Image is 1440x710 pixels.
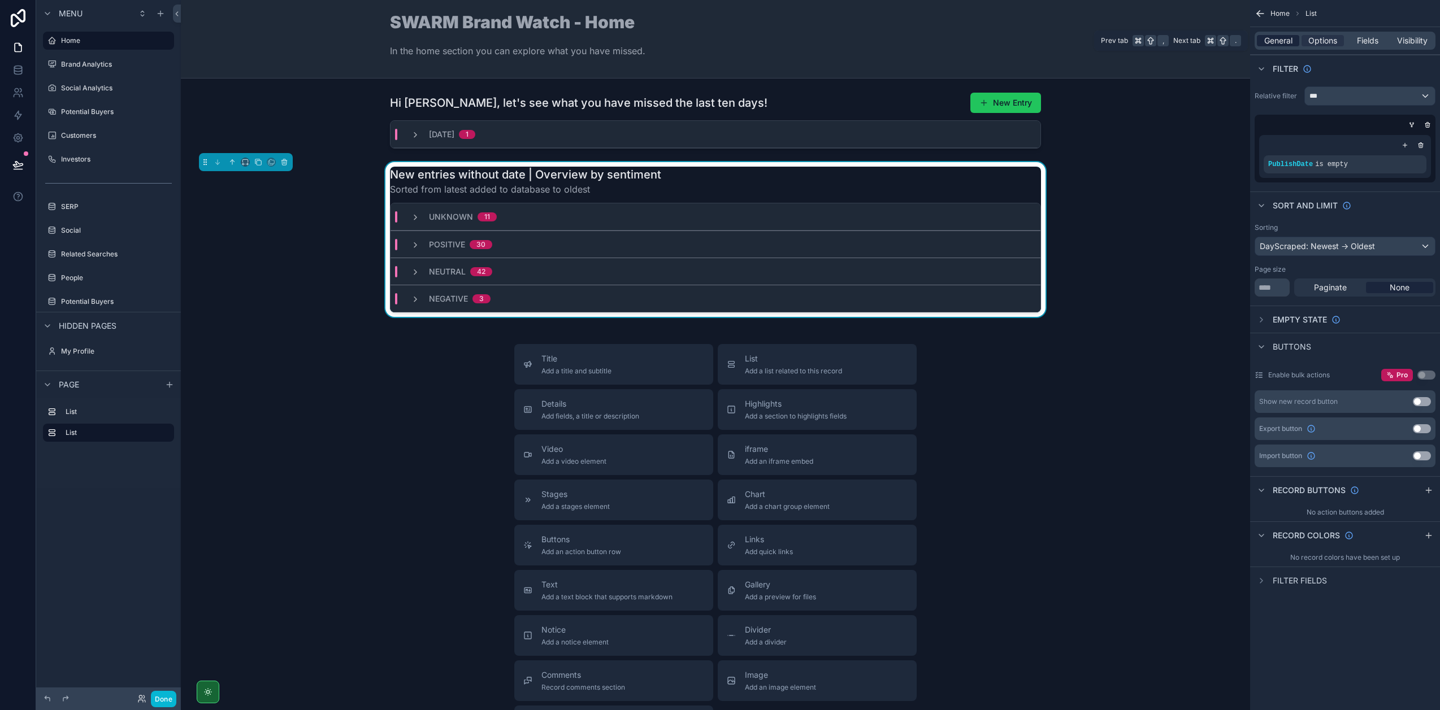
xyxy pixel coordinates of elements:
label: Potential Buyers [61,297,172,306]
span: Sort And Limit [1273,200,1338,211]
label: Social Analytics [61,84,172,93]
span: Text [541,579,673,590]
span: Comments [541,669,625,681]
a: Customers [43,127,174,145]
button: DividerAdd a divider [718,615,917,656]
div: 1 [466,130,469,139]
span: Filter fields [1273,575,1327,586]
span: Add a list related to this record [745,367,842,376]
a: Potential Buyers [43,103,174,121]
label: List [66,428,165,437]
span: Add an image element [745,683,816,692]
span: Add quick links [745,547,793,556]
span: Highlights [745,398,847,410]
label: Relative filter [1255,92,1300,101]
button: CommentsRecord comments section [514,660,713,701]
label: Page size [1255,265,1286,274]
button: ButtonsAdd an action button row [514,525,713,565]
div: 30 [476,240,485,249]
button: VideoAdd a video element [514,434,713,475]
span: Title [541,353,611,364]
span: Add a text block that supports markdown [541,593,673,602]
div: No action buttons added [1250,503,1440,521]
div: No record colors have been set up [1250,548,1440,567]
span: Add a chart group element [745,502,830,511]
div: 3 [479,294,484,303]
span: , [1159,36,1168,45]
label: Related Searches [61,250,172,259]
button: NoticeAdd a notice element [514,615,713,656]
span: Fields [1357,35,1378,46]
a: Social [43,221,174,239]
label: Potential Buyers [61,107,172,116]
span: Record comments section [541,683,625,692]
span: is empty [1315,160,1348,168]
span: Next tab [1173,36,1200,45]
a: Brand Analytics [43,55,174,73]
button: ImageAdd an image element [718,660,917,701]
span: Positive [429,239,465,250]
label: Customers [61,131,172,140]
span: Visibility [1397,35,1428,46]
span: General [1264,35,1292,46]
a: Potential Buyers [43,293,174,311]
button: LinksAdd quick links [718,525,917,565]
label: Brand Analytics [61,60,172,69]
div: 42 [477,267,485,276]
button: iframeAdd an iframe embed [718,434,917,475]
span: Add an action button row [541,547,621,556]
span: Neutral [429,266,466,277]
button: DetailsAdd fields, a title or description [514,389,713,430]
a: Social Analytics [43,79,174,97]
a: Related Searches [43,245,174,263]
button: GalleryAdd a preview for files [718,570,917,611]
span: Pro [1396,371,1408,380]
span: Buttons [1273,341,1311,352]
span: Sorted from latest added to database to oldest [390,182,661,196]
span: Add a title and subtitle [541,367,611,376]
h1: New entries without date | Overview by sentiment [390,167,661,182]
span: Export button [1259,424,1302,433]
span: Chart [745,489,830,500]
h1: SWARM Brand Watch - Home [390,14,645,31]
a: People [43,269,174,287]
span: Menu [59,8,83,19]
span: Gallery [745,579,816,590]
p: In the home section you can explore what you have missed. [390,44,645,58]
span: None [1390,282,1409,293]
span: unknown [429,211,473,223]
span: Record colors [1273,530,1340,541]
span: Buttons [541,534,621,545]
span: Details [541,398,639,410]
button: ListAdd a list related to this record [718,344,917,385]
span: Add a preview for files [745,593,816,602]
span: . [1231,36,1240,45]
span: Filter [1273,63,1298,75]
label: Sorting [1255,223,1278,232]
span: Add a stages element [541,502,610,511]
div: scrollable content [36,398,181,453]
div: Show new record button [1259,397,1338,406]
button: ChartAdd a chart group element [718,480,917,520]
span: iframe [745,443,813,455]
span: Divider [745,624,787,635]
label: Enable bulk actions [1268,371,1330,380]
div: 11 [484,212,490,221]
span: Record buttons [1273,485,1346,496]
a: Home [43,32,174,50]
button: Done [151,691,176,707]
span: Home [1270,9,1290,18]
span: PublishDate [1268,160,1313,168]
span: Empty state [1273,314,1327,325]
button: HighlightsAdd a section to highlights fields [718,389,917,430]
button: StagesAdd a stages element [514,480,713,520]
span: Prev tab [1101,36,1128,45]
div: DayScraped: Newest -> Oldest [1255,237,1435,255]
span: Paginate [1314,282,1347,293]
a: Investors [43,150,174,168]
span: Negative [429,293,468,304]
label: Social [61,226,172,235]
button: TextAdd a text block that supports markdown [514,570,713,611]
span: Add an iframe embed [745,457,813,466]
span: Hidden pages [59,320,116,332]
